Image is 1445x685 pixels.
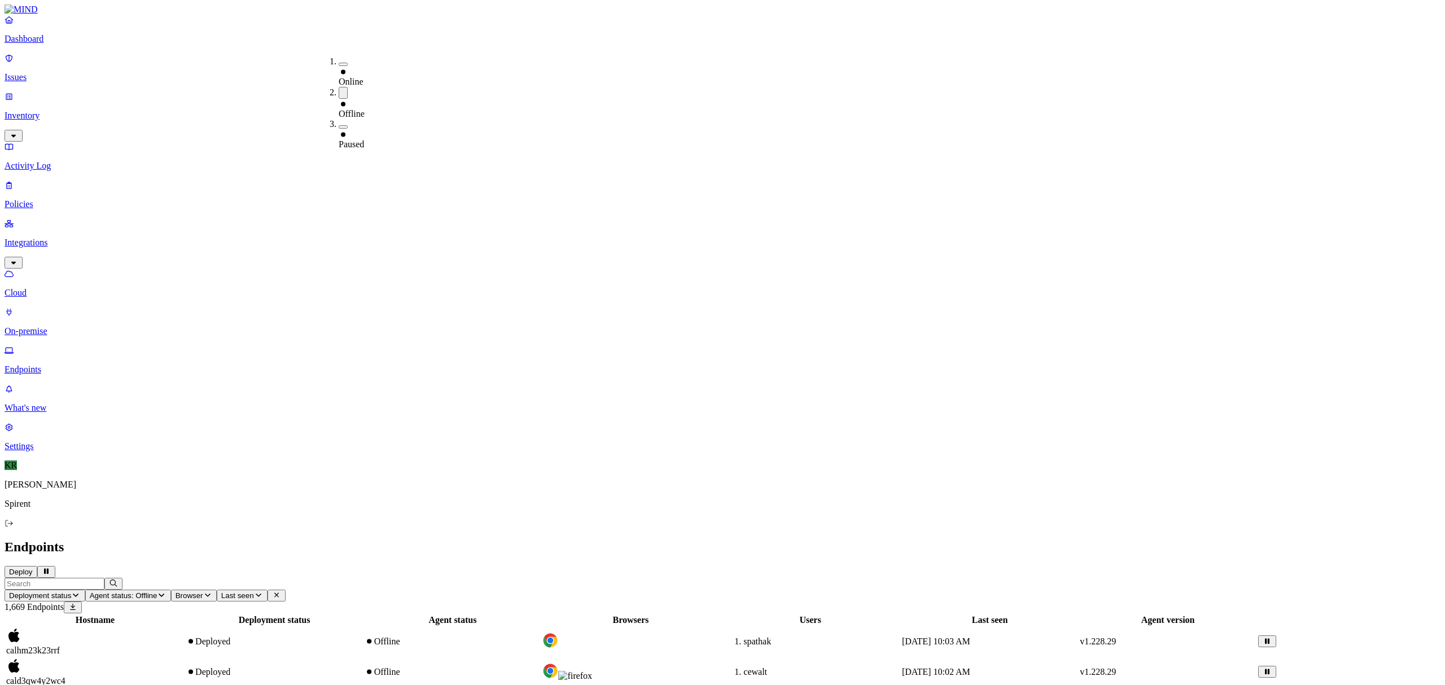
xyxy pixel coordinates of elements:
[6,646,60,655] span: calhm23k23rrf
[5,403,1440,413] p: What's new
[5,5,38,15] img: MIND
[5,326,1440,336] p: On-premise
[542,663,558,679] img: chrome
[542,633,558,648] img: chrome
[176,591,203,600] span: Browser
[5,602,64,612] span: 1,669 Endpoints
[743,636,771,646] span: spathak
[902,615,1078,625] div: Last seen
[5,15,1440,44] a: Dashboard
[5,111,1440,121] p: Inventory
[542,615,719,625] div: Browsers
[902,667,970,677] span: [DATE] 10:02 AM
[5,142,1440,171] a: Activity Log
[5,5,1440,15] a: MIND
[5,53,1440,82] a: Issues
[5,345,1440,375] a: Endpoints
[365,636,540,647] div: Offline
[365,667,540,677] div: Offline
[1080,667,1116,677] span: v1.228.29
[365,615,540,625] div: Agent status
[5,422,1440,451] a: Settings
[5,238,1440,248] p: Integrations
[1080,636,1116,646] span: v1.228.29
[743,667,767,677] span: cewalt
[5,365,1440,375] p: Endpoints
[558,671,592,681] img: firefox
[5,180,1440,209] a: Policies
[5,499,1440,509] p: Spirent
[5,460,17,470] span: KR
[5,288,1440,298] p: Cloud
[9,591,71,600] span: Deployment status
[5,307,1440,336] a: On-premise
[5,578,104,590] input: Search
[5,161,1440,171] p: Activity Log
[5,199,1440,209] p: Policies
[721,615,900,625] div: Users
[5,441,1440,451] p: Settings
[186,615,363,625] div: Deployment status
[5,269,1440,298] a: Cloud
[6,615,184,625] div: Hostname
[221,591,254,600] span: Last seen
[5,384,1440,413] a: What's new
[5,566,37,578] button: Deploy
[6,627,22,643] img: macos
[5,539,1440,555] h2: Endpoints
[1080,615,1256,625] div: Agent version
[5,34,1440,44] p: Dashboard
[5,218,1440,267] a: Integrations
[5,91,1440,140] a: Inventory
[5,480,1440,490] p: [PERSON_NAME]
[902,636,970,646] span: [DATE] 10:03 AM
[195,667,230,677] span: Deployed
[6,658,22,674] img: macos
[90,591,157,600] span: Agent status: Offline
[195,636,230,646] span: Deployed
[5,72,1440,82] p: Issues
